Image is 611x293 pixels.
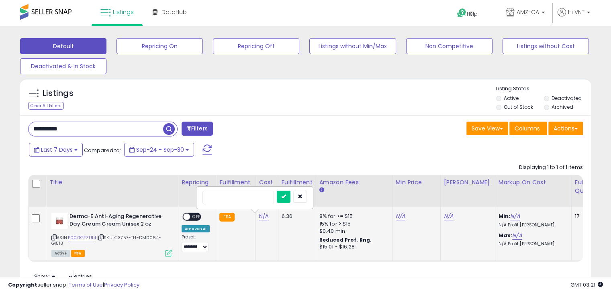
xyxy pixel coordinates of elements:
[190,214,203,220] span: OFF
[319,213,386,220] div: 8% for <= $15
[319,228,386,235] div: $0.40 min
[548,122,583,135] button: Actions
[41,146,73,154] span: Last 7 Days
[20,58,106,74] button: Deactivated & In Stock
[515,124,540,132] span: Columns
[29,143,83,157] button: Last 7 Days
[113,8,134,16] span: Listings
[467,10,478,17] span: Help
[319,244,386,250] div: $15.01 - $16.28
[570,281,603,289] span: 2025-10-8 03:21 GMT
[575,213,600,220] div: 17
[116,38,203,54] button: Repricing On
[396,178,437,187] div: Min Price
[282,213,310,220] div: 6.36
[182,225,210,232] div: Amazon AI
[136,146,184,154] span: Sep-24 - Sep-30
[259,212,269,220] a: N/A
[457,8,467,18] i: Get Help
[499,222,565,228] p: N/A Profit [PERSON_NAME]
[503,38,589,54] button: Listings without Cost
[319,220,386,228] div: 15% for > $15
[319,178,389,187] div: Amazon Fees
[551,104,573,110] label: Archived
[444,178,492,187] div: [PERSON_NAME]
[49,178,175,187] div: Title
[71,250,85,257] span: FBA
[499,212,511,220] b: Min:
[558,8,590,26] a: Hi VNT
[28,102,64,110] div: Clear All Filters
[451,2,493,26] a: Help
[309,38,396,54] button: Listings without Min/Max
[499,178,568,187] div: Markup on Cost
[219,178,252,187] div: Fulfillment
[496,85,591,93] p: Listing States:
[319,236,372,243] b: Reduced Prof. Rng.
[8,281,37,289] strong: Copyright
[466,122,508,135] button: Save View
[34,273,92,280] span: Show: entries
[568,8,584,16] span: Hi VNT
[444,212,454,220] a: N/A
[259,178,275,187] div: Cost
[512,232,522,240] a: N/A
[8,281,139,289] div: seller snap | |
[182,178,213,187] div: Repricing
[509,122,547,135] button: Columns
[51,234,161,246] span: | SKU: C3757-TH-DM0064-G1513
[124,143,194,157] button: Sep-24 - Sep-30
[510,212,520,220] a: N/A
[575,178,603,195] div: Fulfillable Quantity
[517,8,539,16] span: AMZ-CA
[499,241,565,247] p: N/A Profit [PERSON_NAME]
[69,213,167,230] b: Derma-E Anti-Aging Regenerative Day Cream Cream Unisex 2 oz
[182,234,210,252] div: Preset:
[319,187,324,194] small: Amazon Fees.
[551,95,581,102] label: Deactivated
[104,281,139,289] a: Privacy Policy
[396,212,405,220] a: N/A
[406,38,492,54] button: Non Competitive
[69,281,103,289] a: Terms of Use
[499,232,513,239] b: Max:
[504,95,519,102] label: Active
[182,122,213,136] button: Filters
[68,234,96,241] a: B000GEZU14
[20,38,106,54] button: Default
[495,175,571,207] th: The percentage added to the cost of goods (COGS) that forms the calculator for Min & Max prices.
[161,8,187,16] span: DataHub
[519,164,583,171] div: Displaying 1 to 1 of 1 items
[213,38,299,54] button: Repricing Off
[43,88,74,99] h5: Listings
[51,213,67,229] img: 31EoKq2gLiL._SL40_.jpg
[51,213,172,256] div: ASIN:
[84,146,121,154] span: Compared to:
[504,104,533,110] label: Out of Stock
[51,250,70,257] span: All listings currently available for purchase on Amazon
[219,213,234,222] small: FBA
[282,178,313,195] div: Fulfillment Cost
